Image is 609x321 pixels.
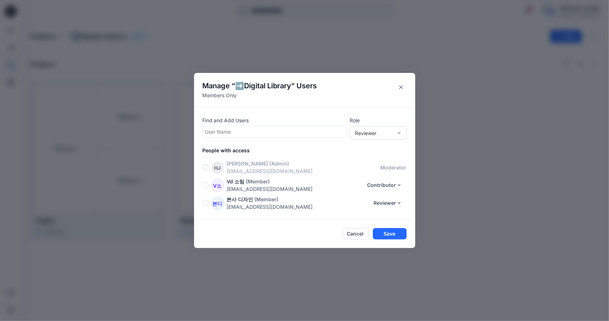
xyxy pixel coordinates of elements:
[355,129,393,137] div: Reviewer
[235,82,291,90] span: ➡️Digital Library
[342,228,369,239] button: Cancel
[227,178,245,185] p: Vd 소팀
[369,197,407,209] button: Reviewer
[227,160,268,167] p: [PERSON_NAME]
[363,179,407,191] button: Contributor
[246,178,270,185] p: (Member)
[203,147,415,154] p: People with access
[227,167,381,175] p: [EMAIL_ADDRESS][DOMAIN_NAME]
[373,228,407,239] button: Save
[211,179,224,192] div: V소
[255,196,279,203] p: (Member)
[395,82,407,93] button: Close
[203,92,317,99] p: Members Only
[203,117,347,124] p: Find and Add Users
[270,160,289,167] p: (Admin)
[211,197,224,210] div: 본디
[350,117,407,124] p: Role
[381,164,407,171] p: moderator
[227,203,369,211] p: [EMAIL_ADDRESS][DOMAIN_NAME]
[211,161,224,174] div: HJ
[227,185,363,193] p: [EMAIL_ADDRESS][DOMAIN_NAME]
[227,196,253,203] p: 본사 디자인
[203,82,317,90] h4: Manage “ ” Users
